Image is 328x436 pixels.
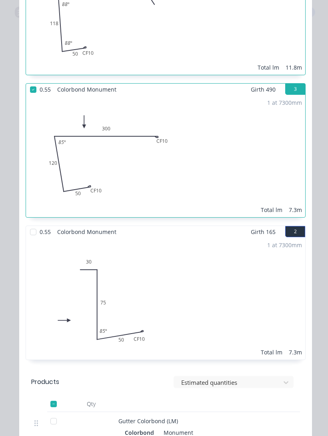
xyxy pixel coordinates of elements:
button: 3 [285,84,305,95]
div: 1 at 7300mm [267,241,302,249]
span: 0.55 [36,226,54,238]
button: 2 [285,226,305,237]
span: Girth 490 [251,84,276,95]
div: Total lm [261,348,282,356]
div: 7.3m [289,206,302,214]
div: 0CF1050120CF1030085º1 at 7300mmTotal lm7.3m [26,95,305,217]
div: 1 at 7300mm [267,98,302,107]
div: Total lm [261,206,282,214]
span: Colorbond Monument [54,226,120,238]
div: 7.3m [289,348,302,356]
span: Gutter Colorbond (LM) [118,417,178,425]
div: Total lm [258,63,279,72]
div: 11.8m [286,63,302,72]
span: Girth 165 [251,226,276,238]
span: 0.55 [36,84,54,95]
span: Colorbond Monument [54,84,120,95]
div: Products [31,377,59,387]
div: 03075CF105085º1 at 7300mmTotal lm7.3m [26,238,305,360]
div: Qty [67,396,115,412]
